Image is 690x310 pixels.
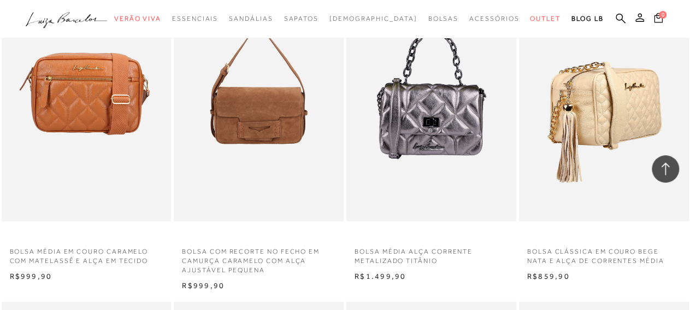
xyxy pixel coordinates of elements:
a: BLOG LB [571,9,603,29]
a: categoryNavScreenReaderText [530,9,561,29]
a: BOLSA COM RECORTE NO FECHO EM CAMURÇA CARAMELO COM ALÇA AJUSTÁVEL PEQUENA [174,241,344,274]
span: R$999,90 [10,272,52,280]
a: BOLSA CLÁSSICA EM COURO BEGE NATA E ALÇA DE CORRENTES MÉDIA [519,241,689,266]
a: BOLSA MÉDIA ALÇA CORRENTE METALIZADO TITÂNIO [346,241,516,266]
button: 0 [651,12,666,27]
span: Sapatos [284,15,318,22]
a: categoryNavScreenReaderText [229,9,273,29]
a: categoryNavScreenReaderText [172,9,218,29]
a: categoryNavScreenReaderText [469,9,519,29]
a: BOLSA MÉDIA EM COURO CARAMELO COM MATELASSÊ E ALÇA EM TECIDO [2,241,172,266]
a: categoryNavScreenReaderText [284,9,318,29]
span: Bolsas [428,15,458,22]
span: Acessórios [469,15,519,22]
span: BLOG LB [571,15,603,22]
span: Sandálias [229,15,273,22]
a: categoryNavScreenReaderText [114,9,161,29]
a: noSubCategoriesText [329,9,417,29]
span: R$1.499,90 [355,272,406,280]
span: Essenciais [172,15,218,22]
span: R$859,90 [527,272,570,280]
span: R$999,90 [182,281,225,290]
span: Verão Viva [114,15,161,22]
a: categoryNavScreenReaderText [428,9,458,29]
span: 0 [659,11,667,19]
span: Outlet [530,15,561,22]
span: [DEMOGRAPHIC_DATA] [329,15,417,22]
